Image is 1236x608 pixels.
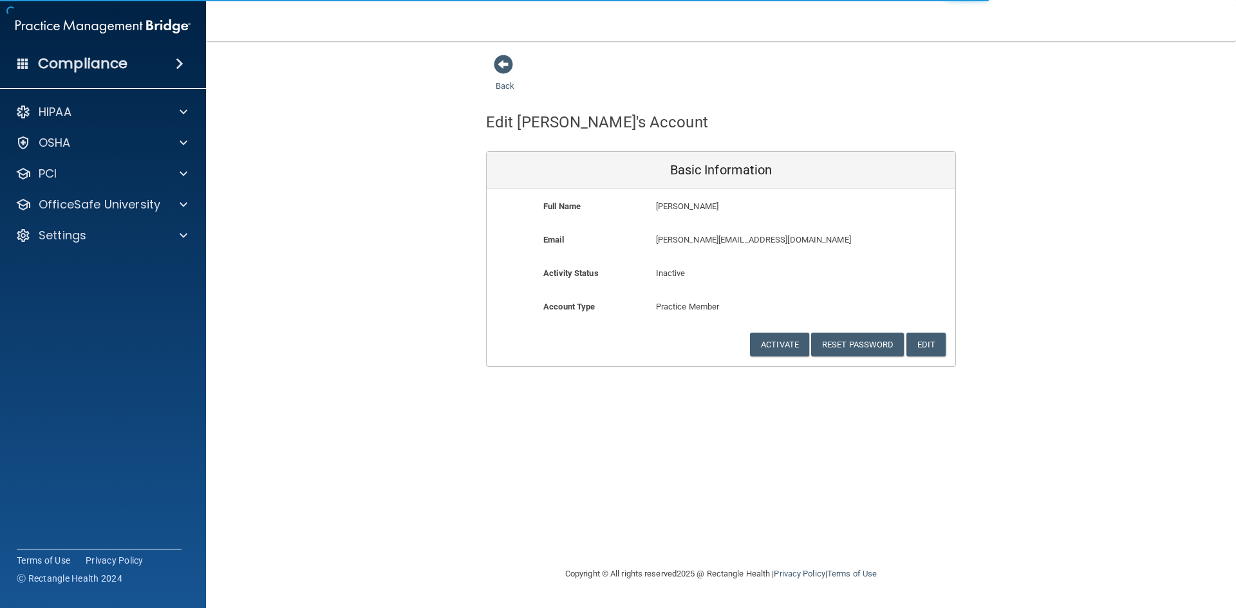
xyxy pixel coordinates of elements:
[38,55,127,73] h4: Compliance
[811,333,904,356] button: Reset Password
[15,14,191,39] img: PMB logo
[15,197,187,212] a: OfficeSafe University
[15,166,187,181] a: PCI
[486,114,708,131] h4: Edit [PERSON_NAME]'s Account
[486,553,956,594] div: Copyright © All rights reserved 2025 @ Rectangle Health | |
[656,299,787,315] p: Practice Member
[39,166,57,181] p: PCI
[906,333,946,356] button: Edit
[543,302,595,311] b: Account Type
[15,135,187,151] a: OSHA
[543,268,599,278] b: Activity Status
[487,152,955,189] div: Basic Information
[496,66,514,91] a: Back
[656,232,861,248] p: [PERSON_NAME][EMAIL_ADDRESS][DOMAIN_NAME]
[656,266,787,281] p: Inactive
[17,554,70,567] a: Terms of Use
[86,554,144,567] a: Privacy Policy
[750,333,809,356] button: Activate
[17,572,122,585] span: Ⓒ Rectangle Health 2024
[15,228,187,243] a: Settings
[774,569,825,578] a: Privacy Policy
[39,135,71,151] p: OSHA
[15,104,187,120] a: HIPAA
[827,569,877,578] a: Terms of Use
[39,104,71,120] p: HIPAA
[543,201,581,211] b: Full Name
[543,235,564,244] b: Email
[39,197,160,212] p: OfficeSafe University
[39,228,86,243] p: Settings
[656,199,861,214] p: [PERSON_NAME]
